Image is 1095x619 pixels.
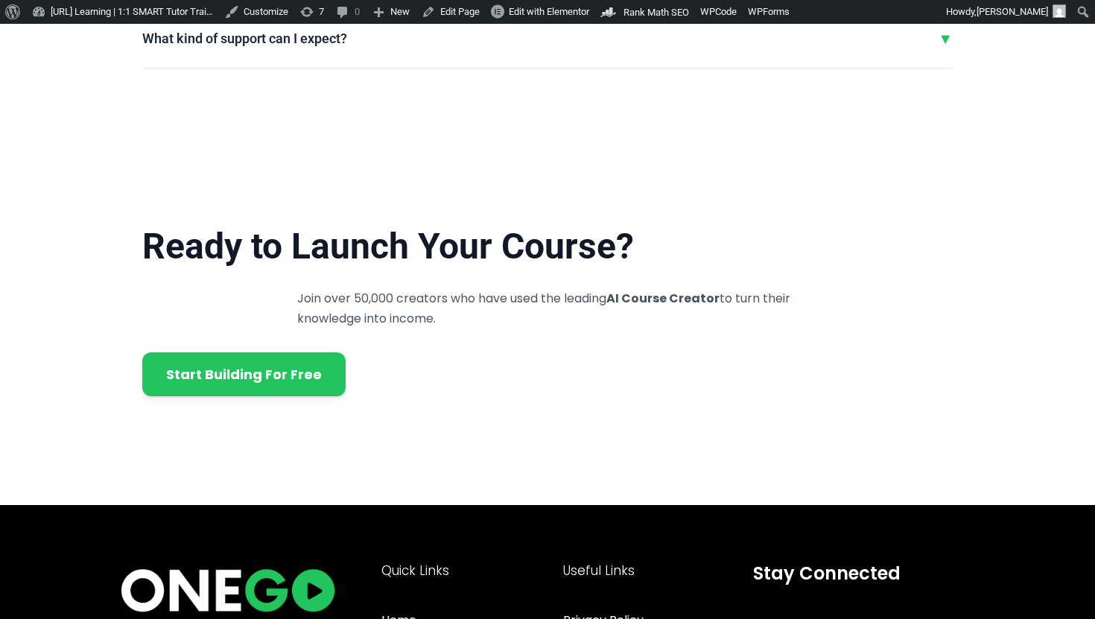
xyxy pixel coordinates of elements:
[509,6,589,17] span: Edit with Elementor
[753,565,976,583] h4: Stay Connected
[142,352,346,396] a: Start Building For Free
[623,7,689,18] span: Rank Math SEO
[563,565,746,577] h4: Useful Links
[297,288,798,328] p: Join over 50,000 creators who have used the leading to turn their knowledge into income.
[938,28,953,50] div: ▼
[142,223,953,270] h2: Ready to Launch Your Course?
[142,30,347,47] h3: What kind of support can I expect?
[606,290,720,307] strong: AI Course Creator
[381,565,556,577] h4: Quick Links
[977,6,1048,17] span: [PERSON_NAME]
